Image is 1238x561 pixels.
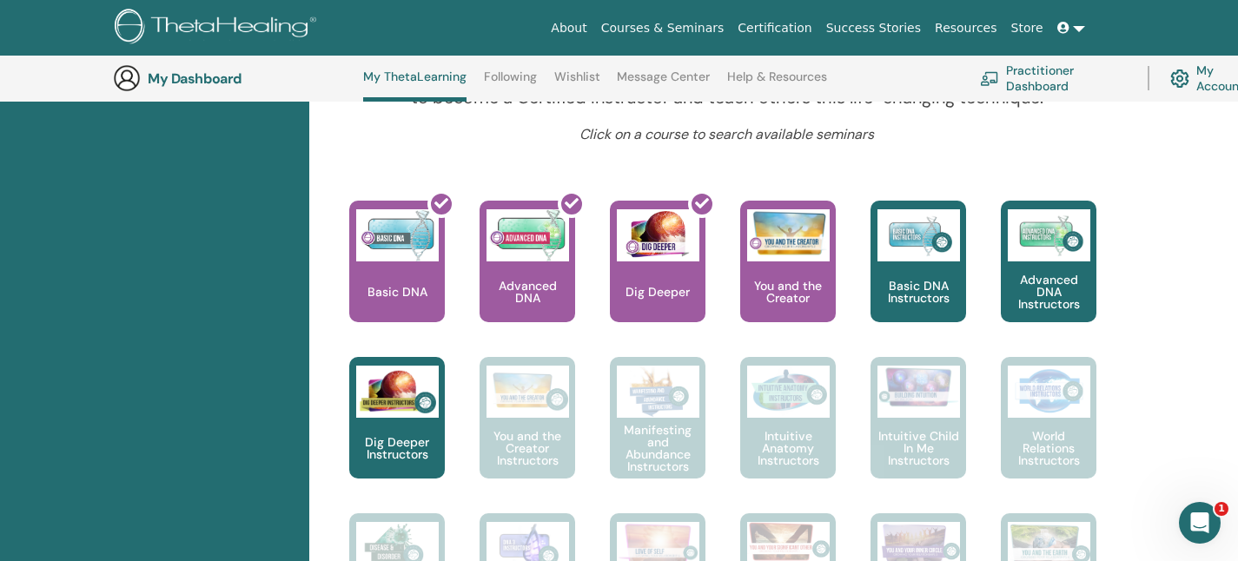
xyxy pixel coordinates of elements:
[871,430,966,466] p: Intuitive Child In Me Instructors
[980,59,1127,97] a: Practitioner Dashboard
[298,407,326,435] button: Send a message…
[83,414,96,428] button: Gif picker
[1001,430,1096,466] p: World Relations Instructors
[747,522,830,561] img: You and Your Significant Other Instructors
[731,12,818,44] a: Certification
[480,280,575,304] p: Advanced DNA
[83,225,287,241] div: joined the conversation
[617,366,699,418] img: Manifesting and Abundance Instructors
[877,366,960,408] img: Intuitive Child In Me Instructors
[28,272,271,289] div: Hello,
[84,9,146,22] h1: Operator
[61,224,78,241] div: Profile image for ThetaHealing
[1179,502,1221,544] iframe: Intercom live chat
[14,261,334,432] div: ThetaHealing says…
[50,10,77,37] img: Profile image for Operator
[1215,502,1228,516] span: 1
[740,201,836,357] a: You and the Creator You and the Creator
[148,70,321,87] h3: My Dashboard
[363,69,467,102] a: My ThetaLearning
[110,414,124,428] button: Start recording
[14,261,285,393] div: Hello,Were you able to register for this seminar successfully? If so, we encourage you to reach o...
[554,69,600,97] a: Wishlist
[14,129,285,184] div: Sure thing! ThetaHealing will be back [DATE].
[871,201,966,357] a: Basic DNA Instructors Basic DNA Instructors
[610,201,705,357] a: Dig Deeper Dig Deeper
[617,209,699,261] img: Dig Deeper
[1008,366,1090,418] img: World Relations Instructors
[619,286,697,298] p: Dig Deeper
[740,430,836,466] p: Intuitive Anatomy Instructors
[484,69,537,97] a: Following
[740,357,836,513] a: Intuitive Anatomy Instructors Intuitive Anatomy Instructors
[205,88,320,105] div: Talk to a person 👤
[305,7,336,38] div: Close
[480,357,575,513] a: You and the Creator Instructors You and the Creator Instructors
[113,64,141,92] img: generic-user-icon.jpg
[14,198,334,221] div: [DATE]
[871,357,966,513] a: Intuitive Child In Me Instructors Intuitive Child In Me Instructors
[594,12,732,44] a: Courses & Seminars
[349,357,445,513] a: Dig Deeper Instructors Dig Deeper Instructors
[28,297,271,382] div: Were you able to register for this seminar successfully? If so, we encourage you to reach out to ...
[14,77,334,129] div: Cristieli says…
[28,140,271,174] div: Sure thing! ThetaHealing will be back [DATE].
[819,12,928,44] a: Success Stories
[349,436,445,460] p: Dig Deeper Instructors
[191,77,334,115] div: Talk to a person 👤
[55,414,69,428] button: Emoji picker
[272,7,305,40] button: Home
[349,201,445,357] a: Basic DNA Basic DNA
[610,424,705,472] p: Manifesting and Abundance Instructors
[610,357,705,513] a: Manifesting and Abundance Instructors Manifesting and Abundance Instructors
[14,129,334,198] div: Operator says…
[727,69,827,97] a: Help & Resources
[115,9,322,48] img: logo.png
[1001,274,1096,310] p: Advanced DNA Instructors
[480,430,575,466] p: You and the Creator Instructors
[1008,209,1090,261] img: Advanced DNA Instructors
[14,221,334,261] div: ThetaHealing says…
[407,124,1047,145] p: Click on a course to search available seminars
[877,209,960,261] img: Basic DNA Instructors
[1001,201,1096,357] a: Advanced DNA Instructors Advanced DNA Instructors
[928,12,1004,44] a: Resources
[544,12,593,44] a: About
[1001,357,1096,513] a: World Relations Instructors World Relations Instructors
[740,280,836,304] p: You and the Creator
[1170,65,1189,92] img: cog.svg
[617,69,710,97] a: Message Center
[747,209,830,257] img: You and the Creator
[11,7,44,40] button: go back
[1004,12,1050,44] a: Store
[27,414,41,428] button: Upload attachment
[980,71,999,85] img: chalkboard-teacher.svg
[356,366,439,418] img: Dig Deeper Instructors
[356,209,439,261] img: Basic DNA
[480,201,575,357] a: Advanced DNA Advanced DNA
[871,280,966,304] p: Basic DNA Instructors
[747,366,830,418] img: Intuitive Anatomy Instructors
[84,22,216,39] p: The team can also help
[15,378,333,407] textarea: Message…
[487,209,569,261] img: Advanced DNA
[487,366,569,418] img: You and the Creator Instructors
[83,227,162,239] b: ThetaHealing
